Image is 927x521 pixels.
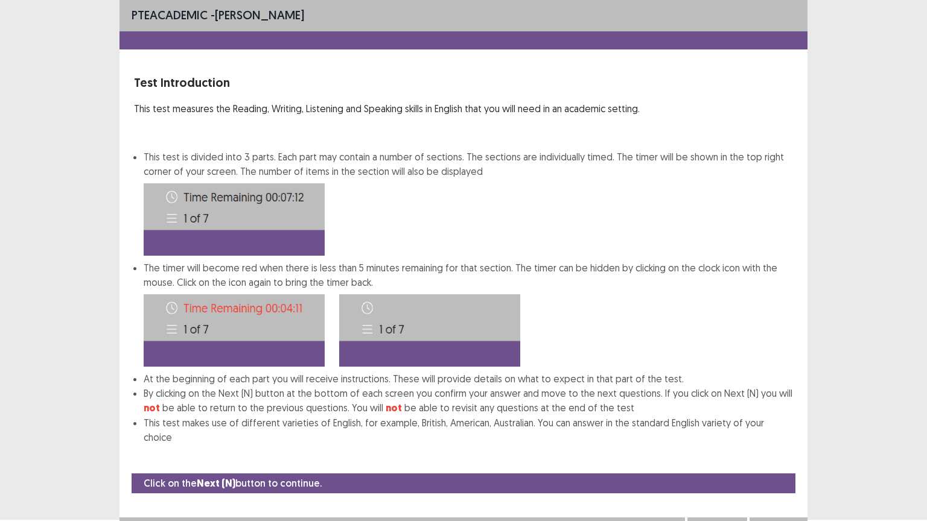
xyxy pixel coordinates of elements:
[144,260,793,371] li: The timer will become red when there is less than 5 minutes remaining for that section. The timer...
[144,476,322,491] p: Click on the button to continue.
[132,7,208,22] span: PTE academic
[134,101,793,116] p: This test measures the Reading, Writing, Listening and Speaking skills in English that you will n...
[132,6,304,24] p: - [PERSON_NAME]
[144,183,325,256] img: Time-image
[339,294,520,367] img: Time-image
[134,74,793,92] p: Test Introduction
[144,150,793,256] li: This test is divided into 3 parts. Each part may contain a number of sections. The sections are i...
[144,371,793,386] li: At the beginning of each part you will receive instructions. These will provide details on what t...
[386,402,402,414] strong: not
[197,477,235,490] strong: Next (N)
[144,402,160,414] strong: not
[144,294,325,367] img: Time-image
[144,386,793,415] li: By clicking on the Next (N) button at the bottom of each screen you confirm your answer and move ...
[144,415,793,444] li: This test makes use of different varieties of English, for example, British, American, Australian...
